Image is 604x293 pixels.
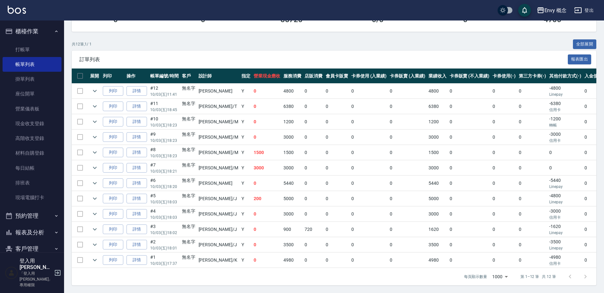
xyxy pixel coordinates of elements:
[388,176,427,191] td: 0
[324,237,350,252] td: 0
[282,114,303,129] td: 1200
[491,114,517,129] td: 0
[427,222,448,237] td: 1620
[517,99,548,114] td: 0
[549,261,581,266] p: 信用卡
[388,84,427,99] td: 0
[549,199,581,205] p: Linepay
[324,84,350,99] td: 0
[3,240,61,257] button: 客戶管理
[103,102,123,111] button: 列印
[3,175,61,190] a: 排班表
[548,99,583,114] td: -6380
[149,237,180,252] td: #2
[548,237,583,252] td: -3500
[3,42,61,57] a: 打帳單
[240,99,252,114] td: Y
[388,222,427,237] td: 0
[350,253,388,268] td: 0
[388,145,427,160] td: 0
[252,84,282,99] td: 0
[491,237,517,252] td: 0
[240,253,252,268] td: Y
[427,99,448,114] td: 6380
[79,56,568,63] span: 訂單列表
[388,207,427,222] td: 0
[324,114,350,129] td: 0
[517,69,548,84] th: 第三方卡券(-)
[20,271,52,288] p: 「登入用[PERSON_NAME]」專用權限
[240,69,252,84] th: 指定
[150,215,179,220] p: 10/03 (五) 18:03
[127,194,147,204] a: 詳情
[548,84,583,99] td: -4800
[149,84,180,99] td: #12
[182,192,195,199] div: 無名字
[182,162,195,168] div: 無名字
[448,207,491,222] td: 0
[324,145,350,160] td: 0
[303,160,324,175] td: 0
[182,100,195,107] div: 無名字
[548,114,583,129] td: -1200
[548,69,583,84] th: 其他付款方式(-)
[448,69,491,84] th: 卡券販賣 (不入業績)
[491,160,517,175] td: 0
[3,190,61,205] a: 現場電腦打卡
[517,207,548,222] td: 0
[491,176,517,191] td: 0
[303,176,324,191] td: 0
[3,208,61,224] button: 預約管理
[252,99,282,114] td: 0
[350,114,388,129] td: 0
[303,99,324,114] td: 0
[350,69,388,84] th: 卡券使用 (入業績)
[350,207,388,222] td: 0
[491,191,517,206] td: 0
[388,253,427,268] td: 0
[90,178,100,188] button: expand row
[427,160,448,175] td: 3000
[491,253,517,268] td: 0
[197,160,240,175] td: [PERSON_NAME] /M
[197,69,240,84] th: 設計師
[324,253,350,268] td: 0
[149,130,180,145] td: #9
[388,69,427,84] th: 卡券販賣 (入業績)
[197,222,240,237] td: [PERSON_NAME] /J
[517,222,548,237] td: 0
[549,245,581,251] p: Linepay
[350,160,388,175] td: 0
[427,253,448,268] td: 4980
[303,253,324,268] td: 0
[549,184,581,190] p: Linepay
[549,92,581,97] p: Linepay
[491,207,517,222] td: 0
[240,114,252,129] td: Y
[149,207,180,222] td: #4
[150,245,179,251] p: 10/03 (五) 18:01
[3,161,61,175] a: 每日結帳
[127,86,147,96] a: 詳情
[127,102,147,111] a: 詳情
[72,41,92,47] p: 共 12 筆, 1 / 1
[3,23,61,40] button: 櫃檯作業
[350,99,388,114] td: 0
[427,207,448,222] td: 3000
[3,146,61,160] a: 材料自購登錄
[90,117,100,126] button: expand row
[150,230,179,236] p: 10/03 (五) 18:02
[491,145,517,160] td: 0
[182,254,195,261] div: 無名字
[303,237,324,252] td: 0
[103,86,123,96] button: 列印
[549,138,581,143] p: 信用卡
[127,178,147,188] a: 詳情
[197,207,240,222] td: [PERSON_NAME] /J
[103,117,123,127] button: 列印
[549,215,581,220] p: 信用卡
[282,222,303,237] td: 900
[350,145,388,160] td: 0
[388,130,427,145] td: 0
[350,130,388,145] td: 0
